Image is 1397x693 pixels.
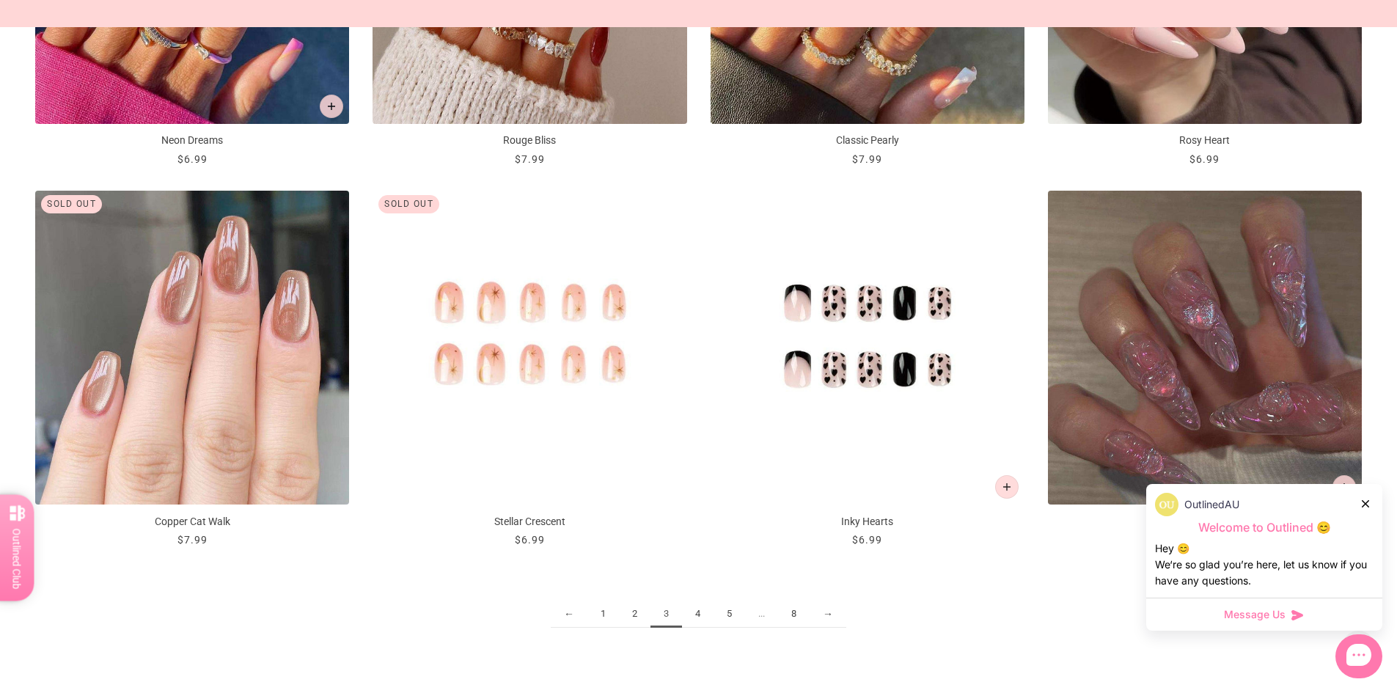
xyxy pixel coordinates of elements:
p: Classic Pearly [711,133,1024,148]
span: $7.99 [852,153,882,165]
span: $7.99 [177,534,208,546]
p: Stellar Crescent [373,514,686,529]
p: Pink Affair [1048,514,1362,529]
img: Inky Hearts - Press On Nails [711,191,1024,505]
img: data:image/png;base64,iVBORw0KGgoAAAANSUhEUgAAACQAAAAkCAYAAADhAJiYAAACKklEQVR4AexUO28UMRD+zufbLMv... [1155,493,1178,516]
div: Sold out [378,195,439,213]
a: Pink Affair [1048,191,1362,548]
p: Rosy Heart [1048,133,1362,148]
a: Stellar Crescent [373,191,686,548]
button: Add to cart [320,95,343,118]
div: Hey 😊 We‘re so glad you’re here, let us know if you have any questions. [1155,540,1374,589]
a: ← [551,601,587,628]
p: Neon Dreams [35,133,349,148]
a: Inky Hearts [711,191,1024,548]
span: $6.99 [1189,153,1220,165]
p: Inky Hearts [711,514,1024,529]
a: 2 [619,601,650,628]
span: 3 [650,601,682,628]
p: Copper Cat Walk [35,514,349,529]
a: 5 [714,601,745,628]
span: ... [745,601,778,628]
span: $7.99 [515,153,545,165]
button: Add to cart [995,475,1019,499]
a: 1 [587,601,619,628]
div: Sold out [41,195,102,213]
button: Add to cart [1332,475,1356,499]
span: Message Us [1224,607,1286,622]
p: OutlinedAU [1184,496,1239,513]
p: Welcome to Outlined 😊 [1155,520,1374,535]
a: 8 [778,601,810,628]
p: Rouge Bliss [373,133,686,148]
span: $6.99 [515,534,545,546]
span: $6.99 [852,534,882,546]
a: 4 [682,601,714,628]
a: → [810,601,846,628]
a: Copper Cat Walk [35,191,349,548]
span: $6.99 [177,153,208,165]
